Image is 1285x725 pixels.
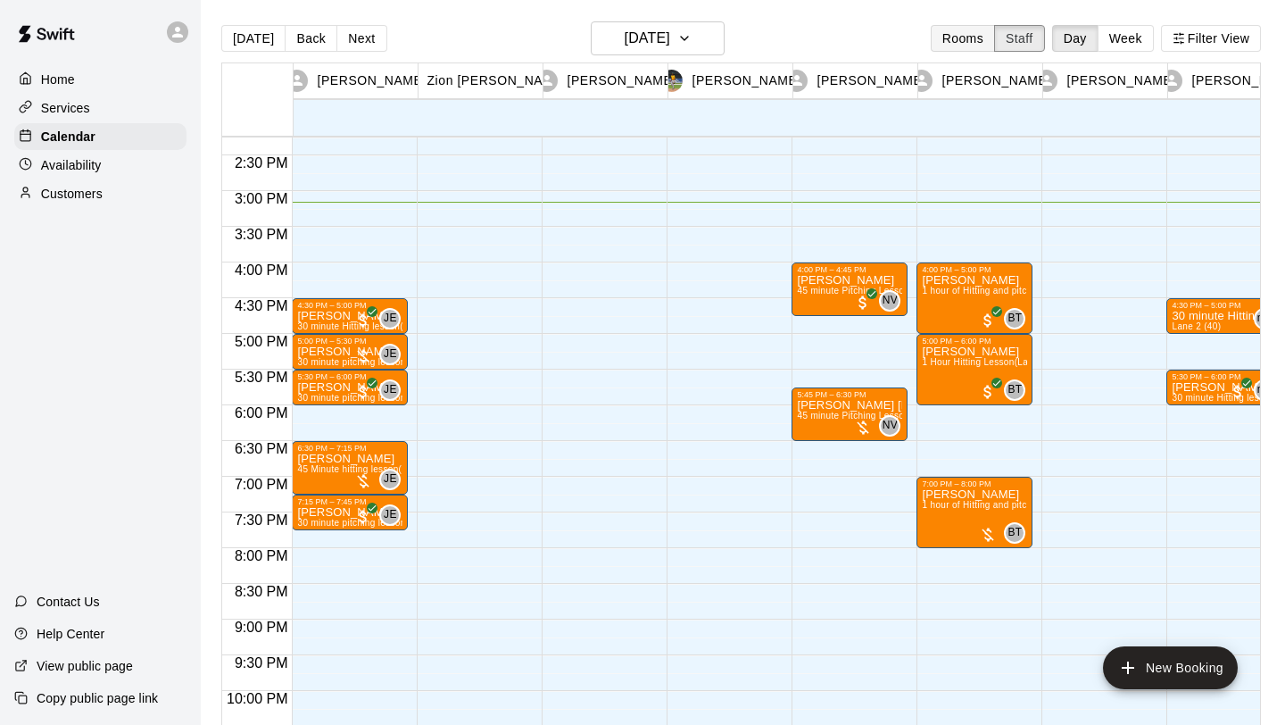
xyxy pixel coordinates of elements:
p: [PERSON_NAME] [1066,71,1175,90]
button: Filter View [1161,25,1261,52]
p: [PERSON_NAME] [692,71,800,90]
span: BT [1007,381,1022,399]
button: Week [1098,25,1154,52]
p: Calendar [41,128,95,146]
p: Contact Us [37,593,100,611]
p: [PERSON_NAME] [941,71,1050,90]
div: 7:00 PM – 8:00 PM [922,479,1027,488]
div: 5:30 PM – 6:00 PM [1172,372,1277,381]
div: 7:00 PM – 8:00 PM: Logan DeForest [916,477,1032,548]
h6: [DATE] [625,26,670,51]
div: 7:15 PM – 7:45 PM [297,497,402,506]
button: [DATE] [591,21,725,55]
span: 45 minute Pitching Lesson (Lane 5 (65)) [797,411,965,421]
div: 4:00 PM – 5:00 PM [922,265,1027,274]
span: 30 minute Hitting lesson (Lane 3 (40)) [297,321,455,331]
p: Services [41,99,90,117]
span: Brandon Taylor [1011,522,1025,544]
div: 4:00 PM – 4:45 PM [797,265,902,274]
button: add [1103,646,1238,689]
span: Justin Evans [386,344,401,365]
span: JE [384,346,397,363]
span: 5:00 PM [230,334,293,349]
p: View public page [37,657,133,675]
div: 5:00 PM – 5:30 PM [297,337,402,346]
span: JE [384,310,397,328]
div: 5:00 PM – 6:00 PM [922,337,1027,346]
span: 45 Minute hitting lesson (Lane 5 (65)) [297,464,453,474]
div: 4:00 PM – 4:45 PM: Andrew Thompson [792,262,908,316]
p: [PERSON_NAME] [567,71,676,90]
p: [PERSON_NAME] [817,71,925,90]
div: 5:45 PM – 6:30 PM [797,390,902,399]
div: 4:30 PM – 5:00 PM [1172,301,1277,310]
div: 7:15 PM – 7:45 PM: Banks Gutierrez [292,495,408,530]
span: 6:30 PM [230,441,293,456]
span: 3:30 PM [230,227,293,242]
p: Home [41,71,75,88]
div: Customers [14,180,187,207]
span: 6:00 PM [230,405,293,421]
p: Copy public page link [37,689,158,707]
span: Justin Evans [386,504,401,526]
div: 5:30 PM – 6:00 PM [297,372,402,381]
span: All customers have paid [854,294,872,312]
span: JE [384,381,397,399]
div: Justin Evans [379,469,401,490]
span: 2:30 PM [230,155,293,171]
span: Lane 2 (40) [1172,321,1221,331]
span: 1 hour of Hitting and pitching/fielding (Lane 4 (65)) [922,286,1133,296]
span: Justin Evans [386,469,401,490]
p: Help Center [37,625,104,643]
span: 8:30 PM [230,584,293,599]
div: Nathan Volf [879,290,900,312]
div: matt gonzalez [1254,379,1275,401]
a: Calendar [14,123,187,150]
span: All customers have paid [979,383,997,401]
span: 5:30 PM [230,370,293,385]
div: Brandon Taylor [1004,522,1025,544]
div: matt gonzalez [1254,308,1275,329]
p: Customers [41,185,103,203]
span: 7:00 PM [230,477,293,492]
a: Home [14,66,187,93]
span: 45 minute Pitching Lesson (Lane 5 (65)) [797,286,965,296]
span: 7:30 PM [230,512,293,528]
span: All customers have paid [354,508,372,526]
span: NV [883,417,898,435]
div: 6:30 PM – 7:15 PM: Joey Dimartino [292,441,408,495]
span: 10:00 PM [222,691,292,706]
span: Brandon Taylor [1011,379,1025,401]
div: Justin Evans [379,504,401,526]
div: Justin Evans [379,308,401,329]
button: Rooms [931,25,995,52]
a: Availability [14,152,187,179]
img: Mike Morrison III [660,70,683,92]
span: NV [883,292,898,310]
span: mg [1257,310,1273,328]
div: 5:45 PM – 6:30 PM: 45 minute Pitching Lesson [792,387,908,441]
div: 4:30 PM – 5:00 PM: Cooper Wallace [292,298,408,334]
span: 4:30 PM [230,298,293,313]
div: Nathan Volf [879,415,900,437]
span: 30 minute pitching lesson (Lane 4 (65)) [297,393,460,403]
span: JE [384,506,397,524]
span: 30 minute pitching lesson (Lane 5 (65)) [297,518,460,528]
div: 5:30 PM – 6:00 PM: Colton Sanders [1166,370,1282,405]
span: mg [1257,381,1273,399]
p: Zion [PERSON_NAME] [427,71,567,90]
div: 5:30 PM – 6:00 PM: Maeson Houser [292,370,408,405]
span: Justin Evans [386,308,401,329]
span: Brandon Taylor [1011,308,1025,329]
span: 1 hour of Hitting and pitching/fielding (Lane 4 (65)) [922,500,1133,510]
div: 5:00 PM – 5:30 PM: Sebastian Watson [292,334,408,370]
div: Justin Evans [379,344,401,365]
span: 3:00 PM [230,191,293,206]
span: All customers have paid [1229,383,1247,401]
span: Justin Evans [386,379,401,401]
span: BT [1007,524,1022,542]
span: All customers have paid [354,312,372,329]
a: Services [14,95,187,121]
span: 8:00 PM [230,548,293,563]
